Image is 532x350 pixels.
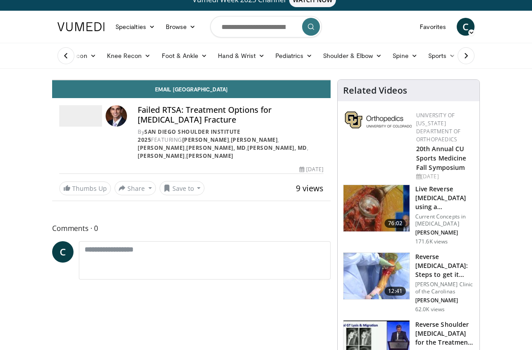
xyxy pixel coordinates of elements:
[416,144,467,172] a: 20th Annual CU Sports Medicine Fall Symposium
[106,105,127,127] img: Avatar
[415,306,445,313] p: 62.0K views
[52,80,331,98] a: Email [GEOGRAPHIC_DATA]
[345,111,412,128] img: 355603a8-37da-49b6-856f-e00d7e9307d3.png.150x105_q85_autocrop_double_scale_upscale_version-0.2.png
[160,18,201,36] a: Browse
[52,241,74,263] a: C
[415,281,474,295] p: [PERSON_NAME] Clinic of the Carolinas
[318,47,387,65] a: Shoulder & Elbow
[415,320,474,347] h3: Reverse Shoulder [MEDICAL_DATA] for the Treatment of Proximal Humeral …
[138,128,240,144] a: San Diego Shoulder Institute 2025
[416,173,472,181] div: [DATE]
[343,85,407,96] h4: Related Videos
[343,252,474,313] a: 12:41 Reverse [MEDICAL_DATA]: Steps to get it right [PERSON_NAME] Clinic of the Carolinas [PERSON...
[387,47,422,65] a: Spine
[299,165,323,173] div: [DATE]
[59,105,102,127] img: San Diego Shoulder Institute 2025
[156,47,213,65] a: Foot & Ankle
[247,144,307,152] a: [PERSON_NAME], MD
[138,152,185,160] a: [PERSON_NAME]
[57,22,105,31] img: VuMedi Logo
[270,47,318,65] a: Pediatrics
[414,18,451,36] a: Favorites
[52,222,331,234] span: Comments 0
[182,136,229,144] a: [PERSON_NAME]
[416,111,460,143] a: University of [US_STATE] Department of Orthopaedics
[415,252,474,279] h3: Reverse [MEDICAL_DATA]: Steps to get it right
[186,152,233,160] a: [PERSON_NAME]
[343,185,474,245] a: 76:02 Live Reverse [MEDICAL_DATA] using a Deltopectoral Appro… Current Concepts in [MEDICAL_DATA]...
[210,16,322,37] input: Search topics, interventions
[102,47,156,65] a: Knee Recon
[385,287,406,296] span: 12:41
[110,18,160,36] a: Specialties
[415,185,474,211] h3: Live Reverse [MEDICAL_DATA] using a Deltopectoral Appro…
[160,181,205,195] button: Save to
[231,136,278,144] a: [PERSON_NAME]
[138,128,323,160] div: By FEATURING , , , , , ,
[415,297,474,304] p: [PERSON_NAME]
[296,183,323,194] span: 9 views
[344,253,409,299] img: 326034_0000_1.png.150x105_q85_crop-smart_upscale.jpg
[385,219,406,228] span: 76:02
[415,229,474,236] p: [PERSON_NAME]
[344,185,409,231] img: 684033_3.png.150x105_q85_crop-smart_upscale.jpg
[186,144,246,152] a: [PERSON_NAME], MD
[415,238,448,245] p: 171.6K views
[59,181,111,195] a: Thumbs Up
[213,47,270,65] a: Hand & Wrist
[138,105,323,124] h4: Failed RTSA: Treatment Options for [MEDICAL_DATA] Fracture
[457,18,475,36] a: C
[115,181,156,195] button: Share
[415,213,474,227] p: Current Concepts in [MEDICAL_DATA]
[423,47,461,65] a: Sports
[138,144,185,152] a: [PERSON_NAME]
